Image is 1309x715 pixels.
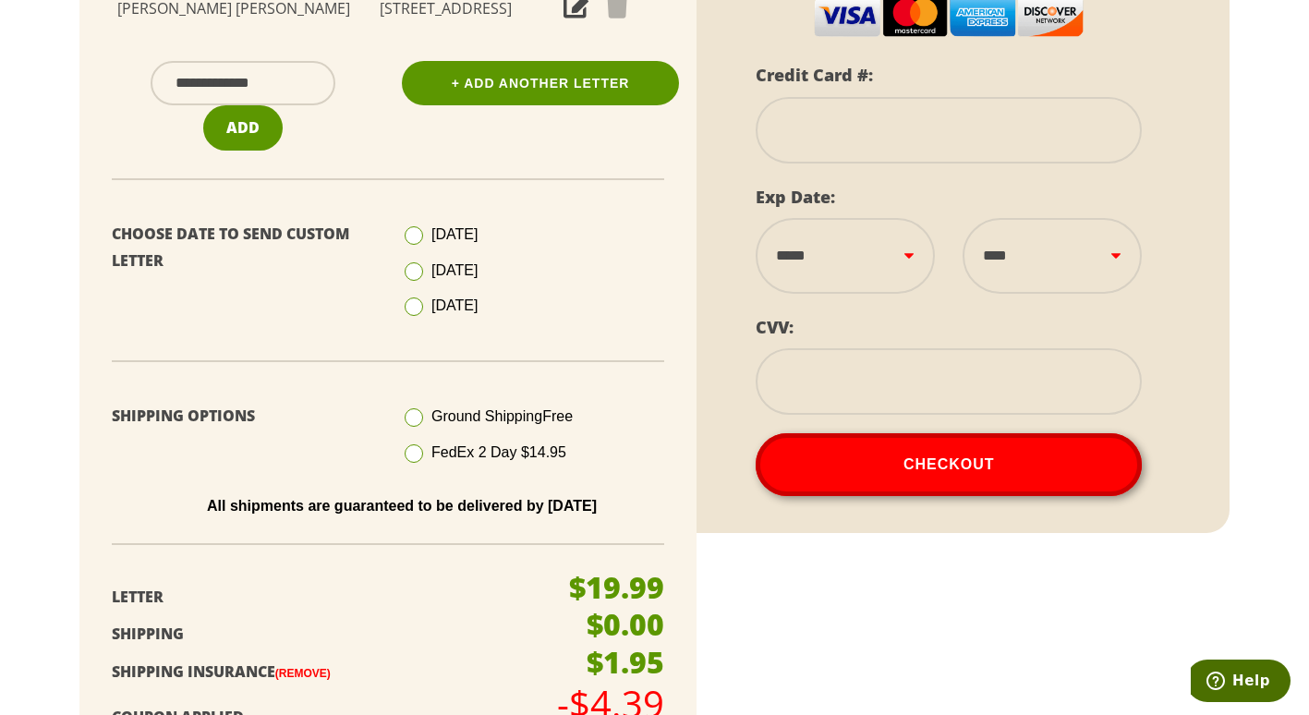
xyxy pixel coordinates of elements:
[569,573,664,602] p: $19.99
[203,105,283,151] button: Add
[226,117,260,138] span: Add
[756,186,835,208] label: Exp Date:
[756,64,873,86] label: Credit Card #:
[1191,660,1291,706] iframe: Opens a widget where you can find more information
[587,610,664,639] p: $0.00
[112,659,568,685] p: Shipping Insurance
[431,444,566,460] span: FedEx 2 Day $14.95
[112,621,568,648] p: Shipping
[542,408,573,424] span: Free
[112,584,568,611] p: Letter
[587,648,664,677] p: $1.95
[275,667,331,680] a: (Remove)
[112,403,374,430] p: Shipping Options
[756,433,1142,496] button: Checkout
[431,226,478,242] span: [DATE]
[126,498,678,515] p: All shipments are guaranteed to be delivered by [DATE]
[402,61,679,105] a: + Add Another Letter
[431,262,478,278] span: [DATE]
[756,316,794,338] label: CVV:
[431,297,478,313] span: [DATE]
[112,221,374,274] p: Choose Date To Send Custom Letter
[431,408,573,424] span: Ground Shipping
